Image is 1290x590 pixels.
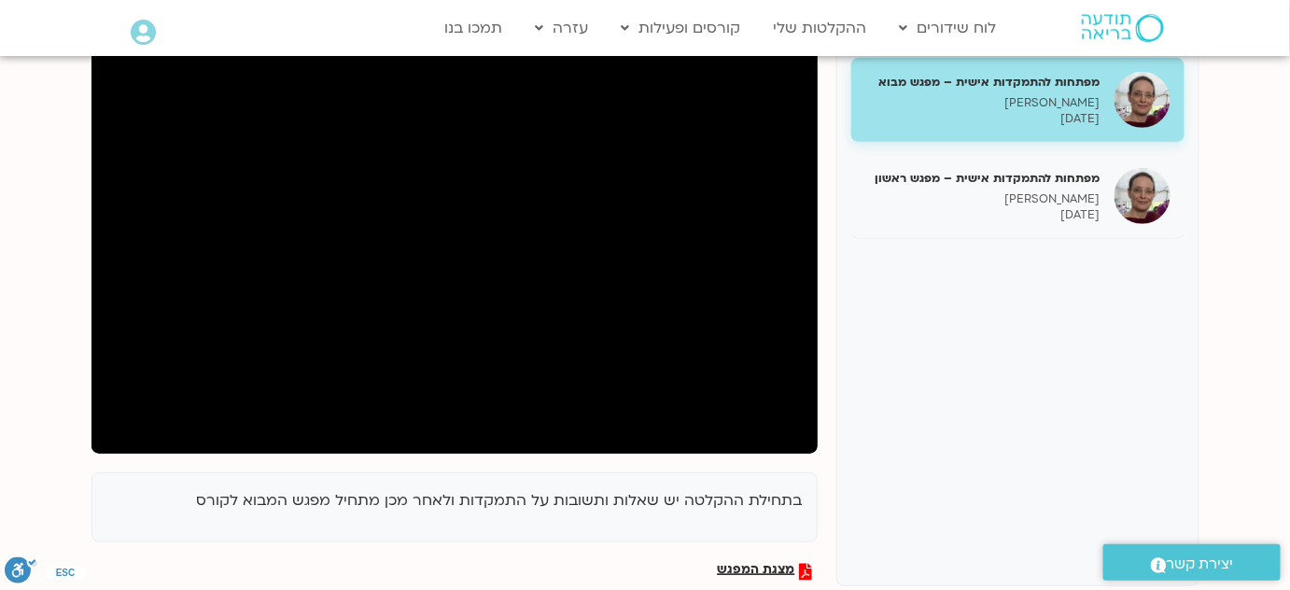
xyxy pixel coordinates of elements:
img: מפתחות להתמקדות אישית – מפגש מבוא [1115,72,1171,128]
p: [PERSON_NAME] [865,95,1101,111]
a: יצירת קשר [1103,544,1281,581]
img: תודעה בריאה [1082,14,1164,42]
span: מצגת המפגש [718,563,795,580]
h5: מפתחות להתמקדות אישית – מפגש מבוא [865,74,1101,91]
a: עזרה [526,10,598,46]
a: לוח שידורים [890,10,1006,46]
p: [DATE] [865,111,1101,127]
p: [DATE] [865,207,1101,223]
span: יצירת קשר [1167,552,1234,577]
img: מפתחות להתמקדות אישית – מפגש ראשון [1115,168,1171,224]
a: מצגת המפגש [718,563,813,580]
h5: מפתחות להתמקדות אישית – מפגש ראשון [865,170,1101,187]
p: בתחילת ההקלטה יש שאלות ותשובות על התמקדות ולאחר מכן מתחיל מפגש המבוא לקורס [106,487,803,514]
a: קורסים ופעילות [612,10,750,46]
p: [PERSON_NAME] [865,191,1101,207]
a: תמכו בנו [436,10,512,46]
a: ההקלטות שלי [764,10,876,46]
